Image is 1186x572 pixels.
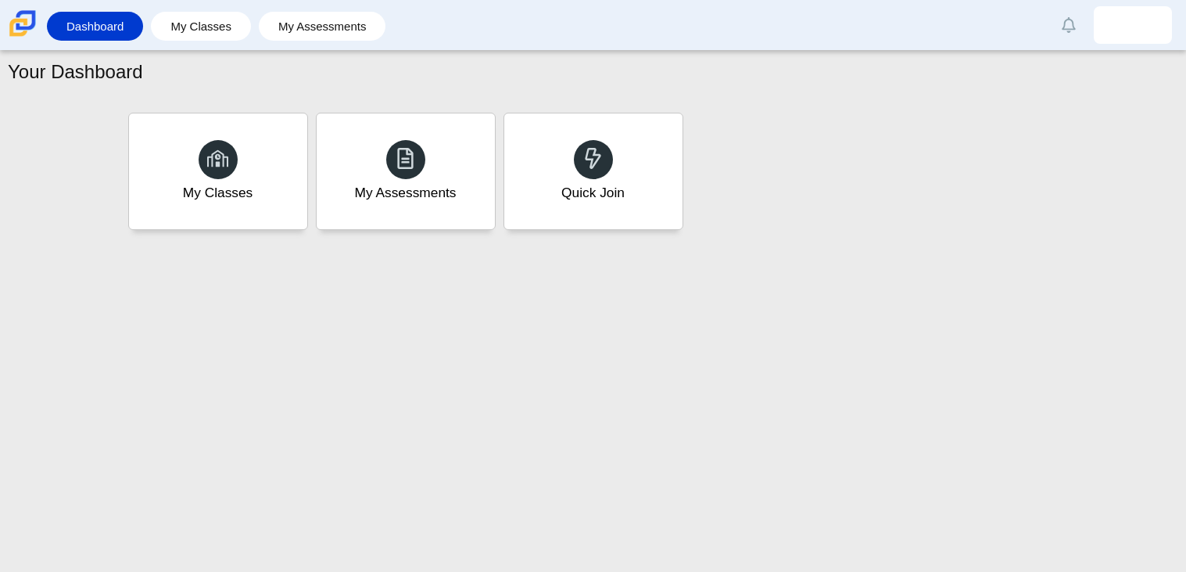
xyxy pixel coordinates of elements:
div: My Classes [183,183,253,203]
a: My Classes [159,12,243,41]
a: Dashboard [55,12,135,41]
a: Quick Join [503,113,683,230]
img: enrique.valle.lSsGSX [1120,13,1145,38]
div: My Assessments [355,183,457,203]
a: Alerts [1052,8,1086,42]
img: Carmen School of Science & Technology [6,7,39,40]
a: My Classes [128,113,308,230]
a: Carmen School of Science & Technology [6,29,39,42]
h1: Your Dashboard [8,59,143,85]
a: My Assessments [267,12,378,41]
a: enrique.valle.lSsGSX [1094,6,1172,44]
a: My Assessments [316,113,496,230]
div: Quick Join [561,183,625,203]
